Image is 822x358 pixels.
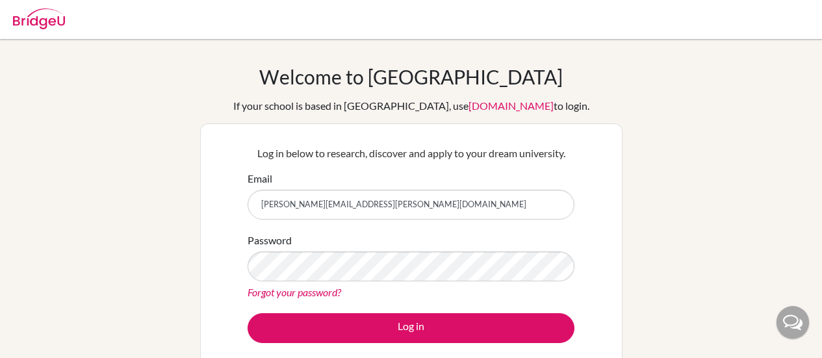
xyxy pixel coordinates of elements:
[248,233,292,248] label: Password
[469,99,554,112] a: [DOMAIN_NAME]
[233,98,589,114] div: If your school is based in [GEOGRAPHIC_DATA], use to login.
[13,8,65,29] img: Bridge-U
[248,146,574,161] p: Log in below to research, discover and apply to your dream university.
[248,286,341,298] a: Forgot your password?
[248,171,272,186] label: Email
[248,313,574,343] button: Log in
[259,65,563,88] h1: Welcome to [GEOGRAPHIC_DATA]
